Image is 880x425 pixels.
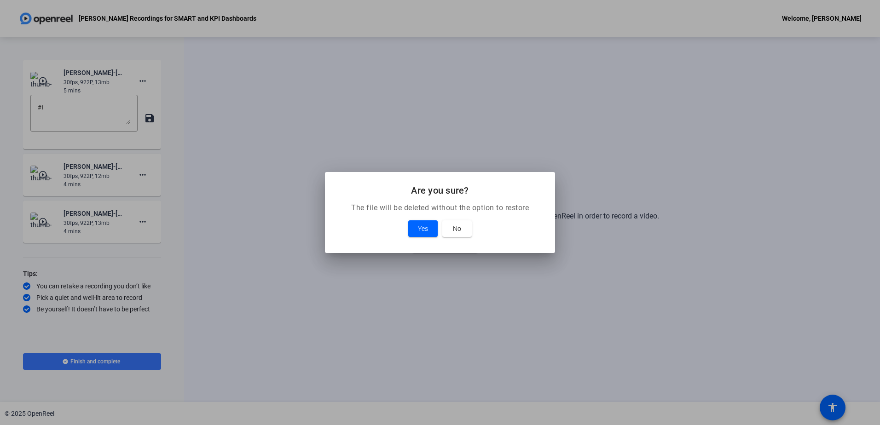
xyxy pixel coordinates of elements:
[418,223,428,234] span: Yes
[408,220,438,237] button: Yes
[442,220,472,237] button: No
[336,183,544,198] h2: Are you sure?
[453,223,461,234] span: No
[336,202,544,213] p: The file will be deleted without the option to restore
